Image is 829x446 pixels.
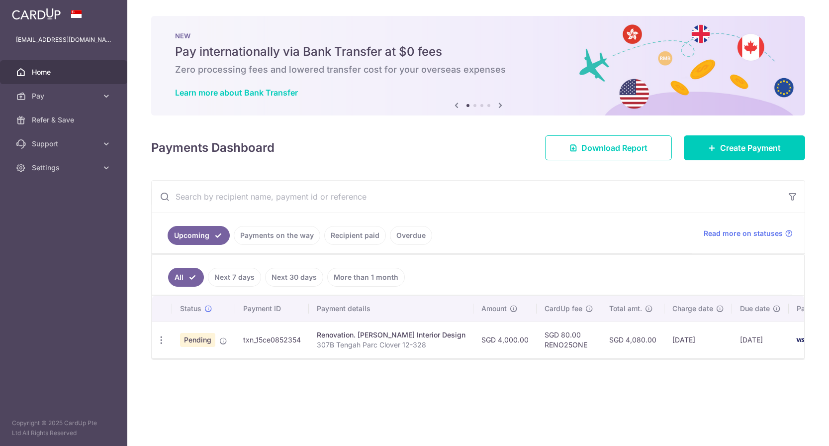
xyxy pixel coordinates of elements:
[234,226,320,245] a: Payments on the way
[609,304,642,314] span: Total amt.
[324,226,386,245] a: Recipient paid
[168,226,230,245] a: Upcoming
[581,142,647,154] span: Download Report
[151,16,805,115] img: Bank transfer banner
[32,67,97,77] span: Home
[740,304,770,314] span: Due date
[32,115,97,125] span: Refer & Save
[792,334,812,346] img: Bank Card
[175,64,781,76] h6: Zero processing fees and lowered transfer cost for your overseas expenses
[704,228,793,238] a: Read more on statuses
[317,340,465,350] p: 307B Tengah Parc Clover 12-328
[180,304,201,314] span: Status
[235,322,309,358] td: txn_15ce0852354
[168,268,204,287] a: All
[672,304,713,314] span: Charge date
[175,44,781,60] h5: Pay internationally via Bank Transfer at $0 fees
[235,296,309,322] th: Payment ID
[684,135,805,160] a: Create Payment
[720,142,781,154] span: Create Payment
[481,304,507,314] span: Amount
[545,135,672,160] a: Download Report
[32,139,97,149] span: Support
[317,330,465,340] div: Renovation. [PERSON_NAME] Interior Design
[664,322,732,358] td: [DATE]
[151,139,275,157] h4: Payments Dashboard
[309,296,473,322] th: Payment details
[175,32,781,40] p: NEW
[545,304,582,314] span: CardUp fee
[732,322,789,358] td: [DATE]
[16,35,111,45] p: [EMAIL_ADDRESS][DOMAIN_NAME]
[180,333,215,347] span: Pending
[152,181,781,213] input: Search by recipient name, payment id or reference
[12,8,61,20] img: CardUp
[32,91,97,101] span: Pay
[32,163,97,173] span: Settings
[473,322,537,358] td: SGD 4,000.00
[208,268,261,287] a: Next 7 days
[704,228,783,238] span: Read more on statuses
[175,88,298,98] a: Learn more about Bank Transfer
[537,322,601,358] td: SGD 80.00 RENO25ONE
[327,268,405,287] a: More than 1 month
[265,268,323,287] a: Next 30 days
[601,322,664,358] td: SGD 4,080.00
[390,226,432,245] a: Overdue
